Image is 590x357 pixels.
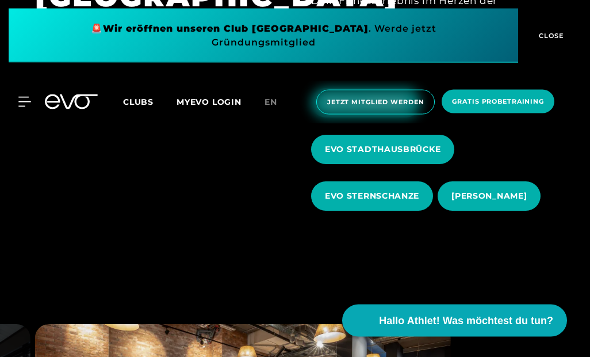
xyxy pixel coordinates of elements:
a: [PERSON_NAME] [438,173,545,219]
a: Clubs [123,96,177,107]
button: CLOSE [518,9,581,63]
a: EVO STERNSCHANZE [311,173,438,219]
span: en [265,97,277,107]
a: en [265,96,291,109]
a: Jetzt Mitglied werden [313,90,438,115]
span: CLOSE [536,31,564,41]
a: EVO STADTHAUSBRÜCKE [311,126,459,173]
a: Gratis Probetraining [438,90,558,115]
span: Clubs [123,97,154,107]
span: EVO STADTHAUSBRÜCKE [325,143,440,155]
span: Hallo Athlet! Was möchtest du tun? [379,313,553,329]
span: EVO STERNSCHANZE [325,190,419,202]
button: Hallo Athlet! Was möchtest du tun? [342,305,567,337]
span: Gratis Probetraining [452,97,544,107]
span: [PERSON_NAME] [451,190,527,202]
a: MYEVO LOGIN [177,97,242,107]
span: Jetzt Mitglied werden [327,97,424,107]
